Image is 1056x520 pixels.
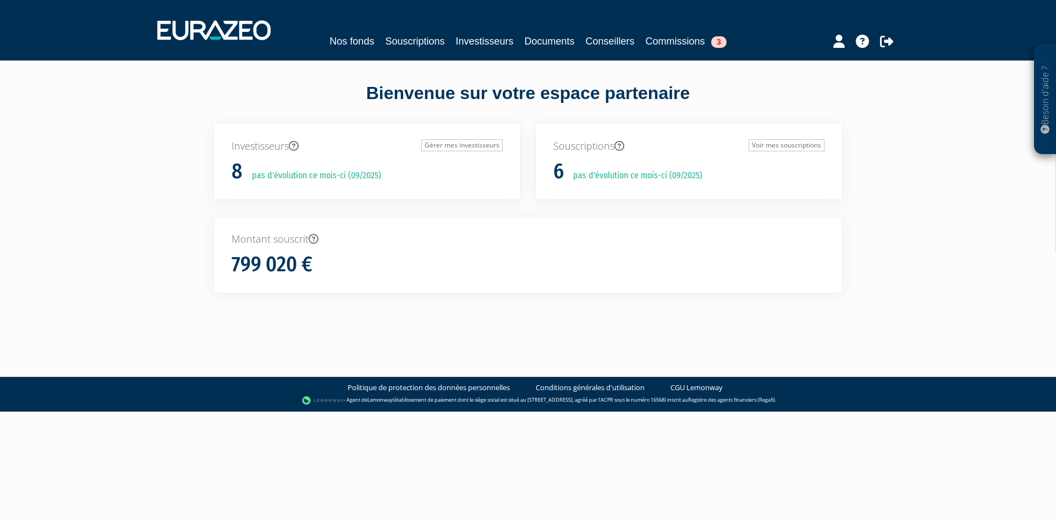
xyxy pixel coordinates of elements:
a: Nos fonds [329,34,374,49]
a: Conseillers [586,34,635,49]
p: Montant souscrit [232,232,824,247]
h1: 8 [232,160,243,183]
h1: 6 [553,160,564,183]
span: 3 [711,36,727,48]
p: pas d'évolution ce mois-ci (09/2025) [244,169,381,182]
a: Registre des agents financiers (Regafi) [688,396,775,403]
img: 1732889491-logotype_eurazeo_blanc_rvb.png [157,20,271,40]
a: Documents [525,34,575,49]
p: Souscriptions [553,139,824,154]
a: Politique de protection des données personnelles [348,382,510,393]
p: Besoin d'aide ? [1039,50,1052,149]
a: Lemonway [367,396,393,403]
h1: 799 020 € [232,253,312,276]
a: Souscriptions [385,34,444,49]
a: Commissions3 [646,34,727,49]
p: pas d'évolution ce mois-ci (09/2025) [565,169,702,182]
a: Gérer mes investisseurs [421,139,503,151]
img: logo-lemonway.png [302,395,344,406]
p: Investisseurs [232,139,503,154]
a: Voir mes souscriptions [749,139,824,151]
a: CGU Lemonway [670,382,723,393]
div: - Agent de (établissement de paiement dont le siège social est situé au [STREET_ADDRESS], agréé p... [11,395,1045,406]
a: Investisseurs [455,34,513,49]
a: Conditions générales d'utilisation [536,382,645,393]
div: Bienvenue sur votre espace partenaire [206,81,850,124]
